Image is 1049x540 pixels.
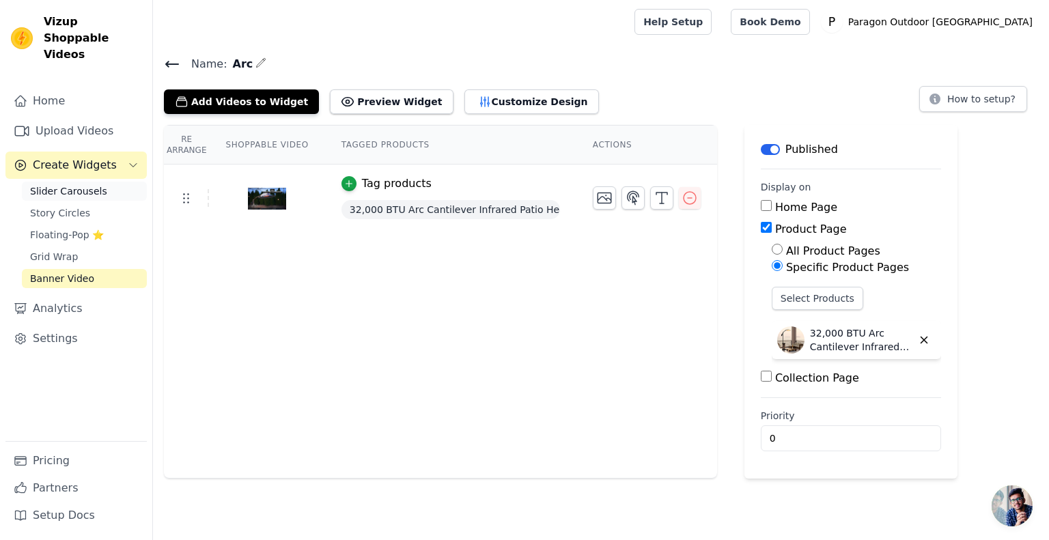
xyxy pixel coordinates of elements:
[775,371,859,384] label: Collection Page
[5,474,147,502] a: Partners
[5,502,147,529] a: Setup Docs
[209,126,324,165] th: Shoppable Video
[248,166,286,231] img: vizup-images-cb0e.png
[634,9,712,35] a: Help Setup
[775,223,847,236] label: Product Page
[843,10,1038,34] p: Paragon Outdoor [GEOGRAPHIC_DATA]
[22,203,147,223] a: Story Circles
[992,485,1033,526] div: Open chat
[731,9,809,35] a: Book Demo
[22,182,147,201] a: Slider Carousels
[30,250,78,264] span: Grid Wrap
[5,295,147,322] a: Analytics
[325,126,576,165] th: Tagged Products
[786,261,909,274] label: Specific Product Pages
[593,186,616,210] button: Change Thumbnail
[30,184,107,198] span: Slider Carousels
[785,141,838,158] p: Published
[5,87,147,115] a: Home
[30,272,94,285] span: Banner Video
[5,152,147,179] button: Create Widgets
[22,247,147,266] a: Grid Wrap
[5,117,147,145] a: Upload Videos
[330,89,453,114] button: Preview Widget
[44,14,141,63] span: Vizup Shoppable Videos
[464,89,599,114] button: Customize Design
[919,96,1027,109] a: How to setup?
[775,201,837,214] label: Home Page
[33,157,117,173] span: Create Widgets
[810,326,912,354] p: 32,000 BTU Arc Cantilever Infrared Patio Heater
[919,86,1027,112] button: How to setup?
[821,10,1038,34] button: P Paragon Outdoor [GEOGRAPHIC_DATA]
[341,175,432,192] button: Tag products
[30,228,104,242] span: Floating-Pop ⭐
[777,326,805,354] img: 32,000 BTU Arc Cantilever Infrared Patio Heater
[5,447,147,474] a: Pricing
[22,269,147,288] a: Banner Video
[255,55,266,73] div: Edit Name
[227,56,253,72] span: Arc
[164,126,209,165] th: Re Arrange
[576,126,717,165] th: Actions
[761,409,941,423] label: Priority
[828,15,835,29] text: P
[772,287,863,310] button: Select Products
[341,200,560,219] span: 32,000 BTU Arc Cantilever Infrared Patio Heater
[180,56,227,72] span: Name:
[5,325,147,352] a: Settings
[30,206,90,220] span: Story Circles
[22,225,147,244] a: Floating-Pop ⭐
[11,27,33,49] img: Vizup
[362,175,432,192] div: Tag products
[912,328,936,352] button: Delete widget
[761,180,811,194] legend: Display on
[164,89,319,114] button: Add Videos to Widget
[786,244,880,257] label: All Product Pages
